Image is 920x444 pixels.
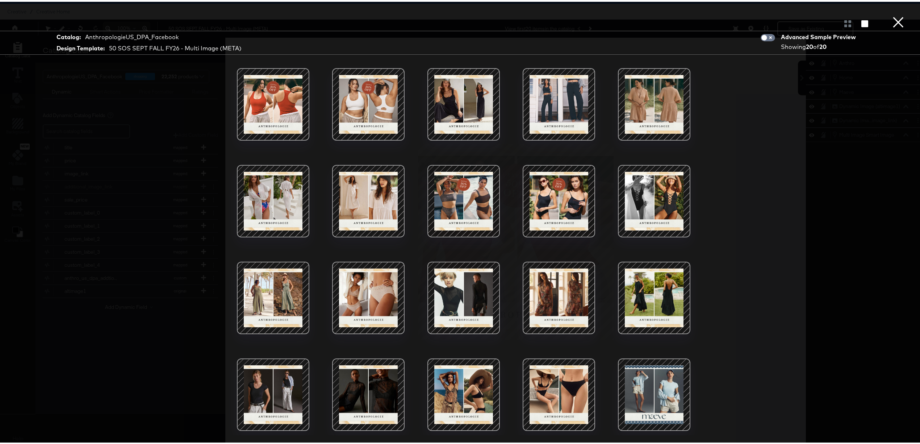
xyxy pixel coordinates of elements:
[57,31,81,40] strong: Catalog:
[57,42,105,51] strong: Design Template:
[819,41,827,49] strong: 20
[806,41,813,49] strong: 20
[781,41,858,49] div: Showing of
[109,42,242,51] div: 50 SOS SEPT FALL FY26 - Multi Image (META)
[85,31,179,40] div: AnthropologieUS_DPA_Facebook
[781,31,858,40] div: Advanced Sample Preview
